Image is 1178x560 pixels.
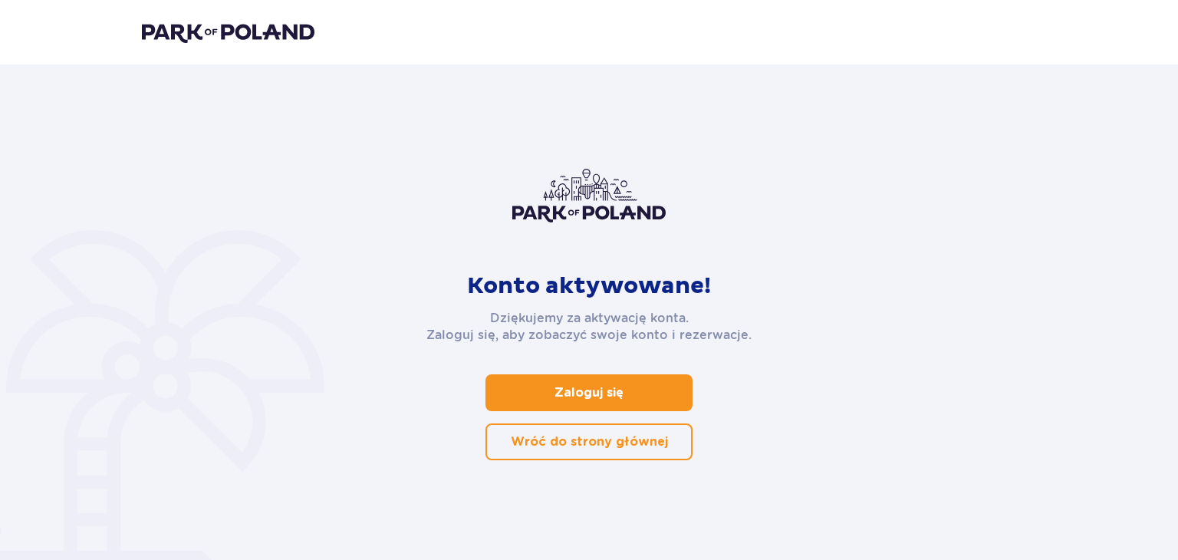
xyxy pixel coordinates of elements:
[490,310,689,327] p: Dziękujemy za aktywację konta.
[485,423,693,460] a: Wróć do strony głównej
[142,21,314,43] img: Park of Poland logo
[467,272,711,301] p: Konto aktywowane!
[511,433,668,450] p: Wróć do strony głównej
[426,327,752,344] p: Zaloguj się, aby zobaczyć swoje konto i rezerwacje.
[485,374,693,411] a: Zaloguj się
[554,384,624,401] p: Zaloguj się
[512,169,666,222] img: Park of Poland logo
